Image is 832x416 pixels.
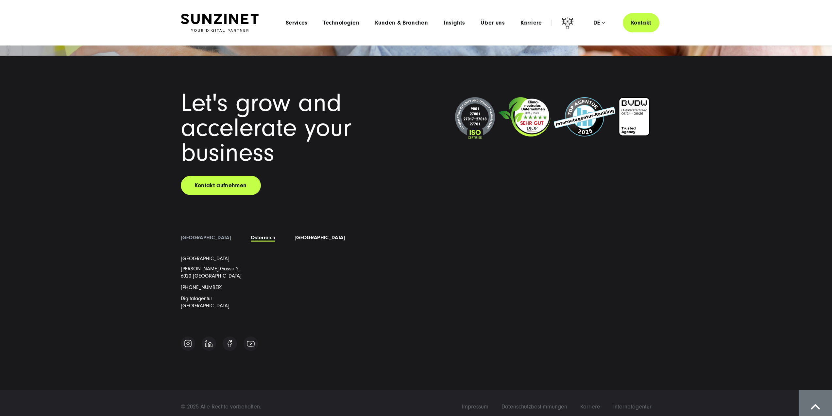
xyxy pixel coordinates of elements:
[205,340,212,347] img: Follow us on Linkedin
[181,266,242,279] a: [PERSON_NAME]-Gasse 26020 [GEOGRAPHIC_DATA]
[286,20,308,26] a: Services
[247,341,255,347] img: Follow us on Youtube
[613,403,652,410] span: Internetagentur
[228,340,232,347] img: Follow us on Facebook
[181,403,261,410] span: © 2025 Alle Rechte vorbehalten.
[181,255,229,262] a: [GEOGRAPHIC_DATA]
[520,20,542,26] a: Karriere
[554,97,615,136] img: Top Internetagentur und Full Service Digitalagentur SUNZINET - 2024
[498,97,551,136] img: Klimaneutrales Unternehmen SUNZINET GmbH
[181,296,229,309] span: Digitalagentur [GEOGRAPHIC_DATA]
[295,235,345,241] a: [GEOGRAPHIC_DATA]
[181,176,261,195] a: Kontakt aufnehmen
[455,97,495,139] img: ISO-Siegel_2024_dunkel
[181,284,223,290] span: [PHONE_NUMBER]
[184,339,192,348] img: Follow us on Instagram
[444,20,465,26] a: Insights
[593,20,605,26] div: de
[619,97,650,136] img: BVDW-Zertifizierung-Weiß
[623,13,659,32] a: Kontakt
[481,20,505,26] a: Über uns
[181,14,259,32] img: SUNZINET Full Service Digital Agentur
[323,20,359,26] a: Technologien
[181,88,351,167] span: Let's grow and accelerate your business
[462,403,488,410] span: Impressum
[375,20,428,26] a: Kunden & Branchen
[501,403,567,410] span: Datenschutzbestimmungen
[181,235,231,241] a: [GEOGRAPHIC_DATA]
[580,403,600,410] span: Karriere
[251,235,275,241] a: Österreich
